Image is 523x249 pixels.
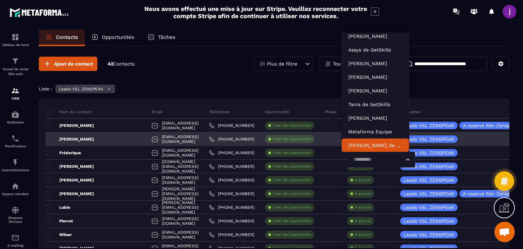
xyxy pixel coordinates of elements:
[158,34,175,40] p: Tâches
[273,205,311,210] p: Créer des opportunités
[273,164,311,169] p: Créer des opportunités
[463,123,519,128] p: A reservé Rdv Zenspeak
[46,232,72,237] p: Wilser
[273,191,311,196] p: Créer des opportunités
[355,178,371,182] p: À associe
[2,177,29,201] a: automationsautomationsEspace membre
[85,30,141,46] a: Opportunités
[39,30,85,46] a: Contacts
[325,109,336,115] p: Phase
[2,129,29,153] a: schedulerschedulerPlanificateur
[39,86,52,91] p: Liste :
[348,128,402,135] p: Metaforma Equipe
[273,178,311,182] p: Créer des opportunités
[355,219,371,223] p: À associe
[348,115,402,121] p: Timéo DELALEX
[347,152,415,167] div: Search for option
[46,218,73,224] p: Pierrot
[351,156,404,163] input: Search for option
[273,123,311,128] p: Créer des opportunités
[348,142,402,149] p: Marilyne de Getskills
[2,201,29,229] a: social-networksocial-networkRéseaux Sociaux
[209,136,254,142] a: [PHONE_NUMBER]
[273,232,311,237] p: Créer des opportunités
[11,158,19,166] img: automations
[46,177,94,183] p: [PERSON_NAME]
[59,87,103,91] p: Leads VSL ZENSPEAK
[2,244,29,247] p: E-mailing
[463,191,519,196] p: A reservé Rdv Zenspeak
[273,150,311,155] p: Créer des opportunités
[355,232,371,237] p: À associe
[403,164,454,169] p: Leads VSL ZENSPEAK
[2,82,29,105] a: formationformationCRM
[144,5,367,19] h2: Nous avons effectué une mise à jour sur Stripe. Veuillez reconnecter votre compte Stripe afin de ...
[403,150,454,155] p: Leads VSL ZENSPEAK
[265,109,289,115] p: Opportunité
[11,206,19,214] img: social-network
[46,123,94,128] p: [PERSON_NAME]
[46,191,94,196] p: [PERSON_NAME]
[209,150,254,156] a: [PHONE_NUMBER]
[209,191,254,196] a: [PHONE_NUMBER]
[273,137,311,142] p: Créer des opportunités
[2,97,29,100] p: CRM
[209,123,254,128] a: [PHONE_NUMBER]
[403,137,454,142] p: Leads VSL ZENSPEAK
[348,101,402,108] p: Tania de GetSkills
[11,134,19,143] img: scheduler
[152,109,163,115] p: Email
[400,109,421,115] p: Étiquettes
[2,67,29,76] p: Tunnel de vente Site web
[403,191,454,196] p: Leads VSL ZENSPEAK
[10,6,71,19] img: logo
[46,164,94,169] p: [PERSON_NAME]
[11,111,19,119] img: automations
[403,219,454,223] p: Leads VSL ZENSPEAK
[2,192,29,196] p: Espace membre
[348,33,402,40] p: Stéphane WALLY
[56,34,78,40] p: Contacts
[348,74,402,80] p: Nizar NCHIOUA
[2,43,29,47] p: Tableau de bord
[54,60,93,67] span: Ajout de contact
[46,136,94,142] p: [PERSON_NAME]
[2,168,29,172] p: Automatisations
[2,52,29,82] a: formationformationTunnel de vente Site web
[403,178,454,182] p: Leads VSL ZENSPEAK
[108,61,134,67] p: 42
[348,46,402,53] p: Assya de GetSkills
[348,87,402,94] p: Frédéric GUEYE
[209,109,229,115] p: Téléphone
[2,216,29,223] p: Réseaux Sociaux
[11,234,19,242] img: email
[2,144,29,148] p: Planificateur
[209,218,254,224] a: [PHONE_NUMBER]
[11,182,19,190] img: automations
[11,87,19,95] img: formation
[2,105,29,129] a: automationsautomationsWebinaire
[2,120,29,124] p: Webinaire
[11,33,19,41] img: formation
[267,61,297,66] p: Plus de filtre
[355,191,371,196] p: À associe
[46,205,70,210] p: Lubin
[403,205,454,210] p: Leads VSL ZENSPEAK
[333,61,366,66] p: Tout le monde
[209,164,254,169] a: [PHONE_NUMBER]
[141,30,182,46] a: Tâches
[209,177,254,183] a: [PHONE_NUMBER]
[403,232,454,237] p: Leads VSL ZENSPEAK
[46,150,81,156] p: Fréderique
[46,109,92,115] p: Nom du contact
[209,232,254,237] a: [PHONE_NUMBER]
[348,60,402,67] p: Léna MAIREY
[39,57,97,71] button: Ajout de contact
[102,34,134,40] p: Opportunités
[273,219,311,223] p: Créer des opportunités
[113,61,134,67] span: Contacts
[209,205,254,210] a: [PHONE_NUMBER]
[403,123,454,128] p: Leads VSL ZENSPEAK
[11,57,19,65] img: formation
[2,28,29,52] a: formationformationTableau de bord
